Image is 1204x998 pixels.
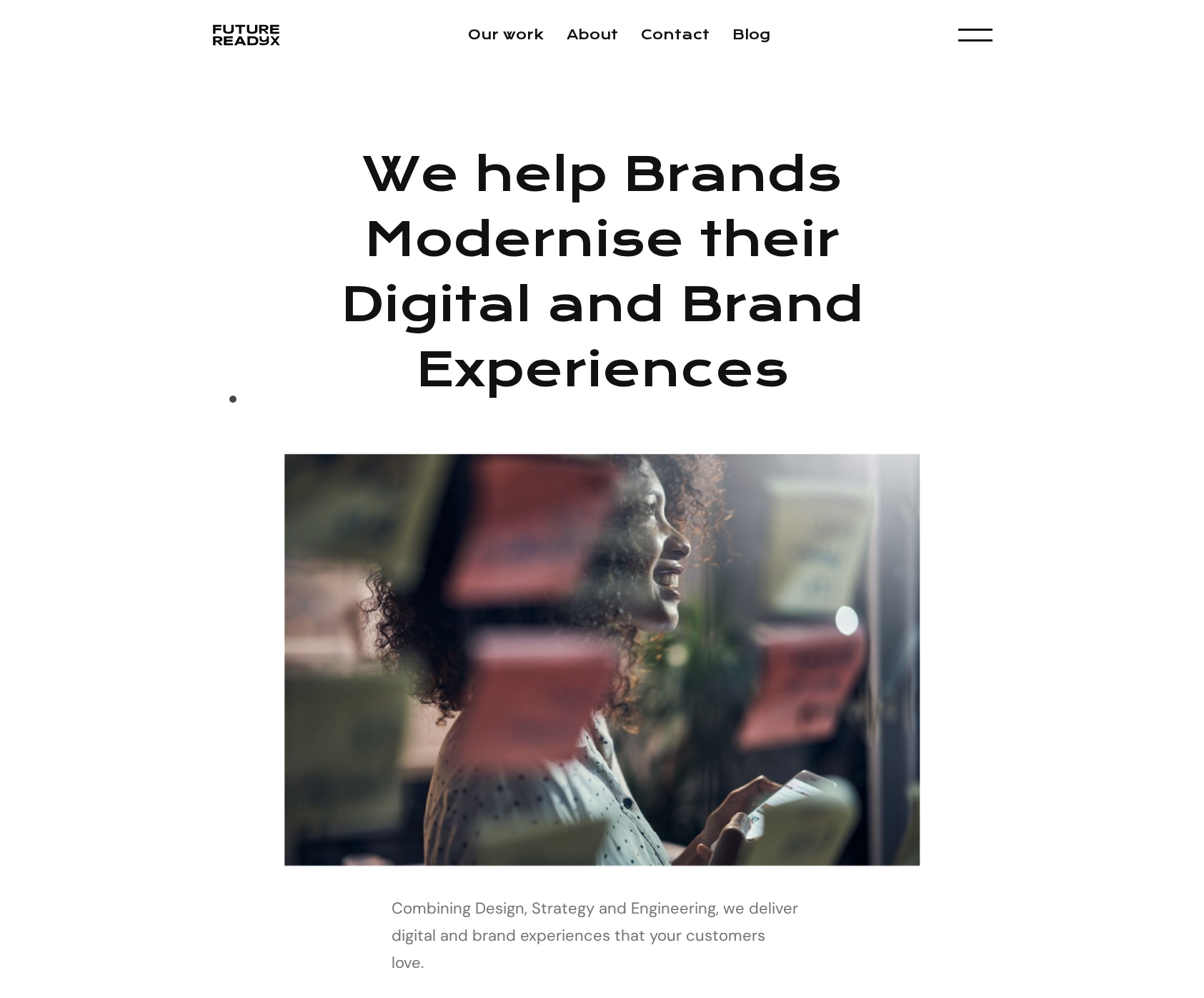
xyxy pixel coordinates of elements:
[392,895,813,977] p: Combining Design, Strategy and Engineering, we deliver digital and brand experiences that your cu...
[288,142,917,402] h1: We help Brands Modernise their Digital and Brand Experiences
[958,20,992,50] div: menu
[212,21,281,49] a: home
[567,26,618,43] a: About
[468,26,544,43] a: Our work
[212,21,281,49] img: Futurereadyx Logo
[732,26,770,43] a: Blog
[641,26,710,43] a: Contact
